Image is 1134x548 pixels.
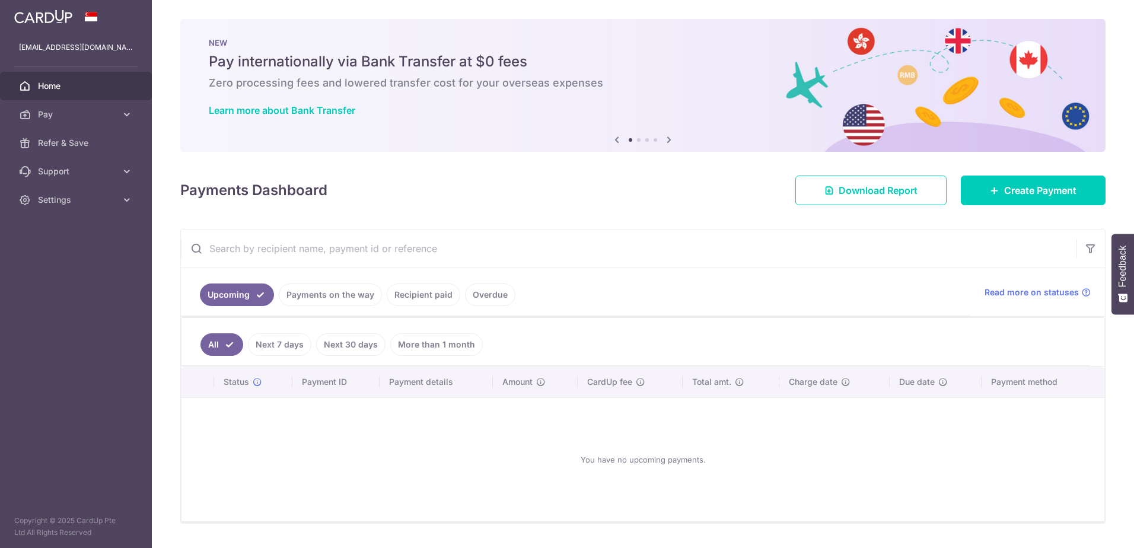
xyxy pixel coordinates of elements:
a: Download Report [795,176,947,205]
img: CardUp [14,9,72,24]
a: Create Payment [961,176,1106,205]
span: Total amt. [692,376,731,388]
span: Amount [502,376,533,388]
p: [EMAIL_ADDRESS][DOMAIN_NAME] [19,42,133,53]
a: Recipient paid [387,283,460,306]
div: You have no upcoming payments. [196,407,1090,512]
h4: Payments Dashboard [180,180,327,201]
th: Payment method [982,367,1104,397]
img: Bank transfer banner [180,19,1106,152]
span: Settings [38,194,116,206]
span: Home [38,80,116,92]
span: Create Payment [1004,183,1076,197]
span: Feedback [1117,246,1128,287]
h6: Zero processing fees and lowered transfer cost for your overseas expenses [209,76,1077,90]
a: Learn more about Bank Transfer [209,104,355,116]
span: Read more on statuses [985,286,1079,298]
a: Upcoming [200,283,274,306]
h5: Pay internationally via Bank Transfer at $0 fees [209,52,1077,71]
th: Payment details [380,367,493,397]
span: Support [38,165,116,177]
span: Status [224,376,249,388]
button: Feedback - Show survey [1111,234,1134,314]
span: Download Report [839,183,918,197]
a: Read more on statuses [985,286,1091,298]
a: All [200,333,243,356]
a: Payments on the way [279,283,382,306]
span: Pay [38,109,116,120]
p: NEW [209,38,1077,47]
a: Overdue [465,283,515,306]
a: Next 30 days [316,333,386,356]
span: Due date [899,376,935,388]
a: Next 7 days [248,333,311,356]
span: Charge date [789,376,837,388]
span: CardUp fee [587,376,632,388]
a: More than 1 month [390,333,483,356]
th: Payment ID [292,367,380,397]
input: Search by recipient name, payment id or reference [181,230,1076,267]
span: Refer & Save [38,137,116,149]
